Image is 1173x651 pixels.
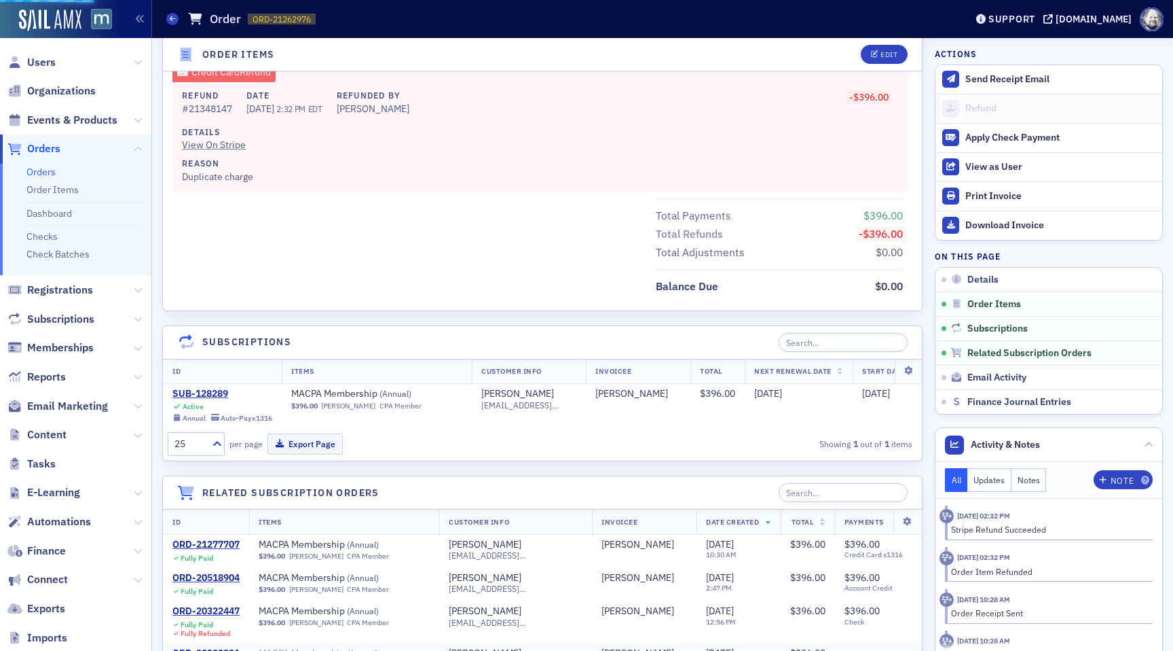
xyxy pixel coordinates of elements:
[875,279,903,293] span: $0.00
[27,572,68,587] span: Connect
[935,250,1163,262] h4: On this page
[939,551,954,565] div: Activity
[27,312,94,327] span: Subscriptions
[27,141,60,156] span: Orders
[289,585,343,594] a: [PERSON_NAME]
[481,366,542,376] span: Customer Info
[935,65,1162,94] button: Send Receipt Email
[289,618,343,627] a: [PERSON_NAME]
[182,138,889,152] a: View On Stripe
[601,539,674,551] div: [PERSON_NAME]
[754,387,782,400] span: [DATE]
[259,605,430,618] span: MACPA Membership
[935,211,1162,240] a: Download Invoice
[656,226,728,243] span: Total Refunds
[965,190,1155,203] div: Print Invoice
[792,517,814,527] span: Total
[449,550,582,561] span: [EMAIL_ADDRESS][DOMAIN_NAME]
[844,584,913,593] span: Account Credit
[706,538,734,550] span: [DATE]
[601,539,687,551] span: David Torchinsky
[182,126,889,138] h4: Details
[7,370,66,385] a: Reports
[172,572,240,584] div: ORD-20518904
[229,438,263,450] label: per page
[790,605,825,617] span: $396.00
[7,514,91,529] a: Automations
[449,618,582,628] span: [EMAIL_ADDRESS][DOMAIN_NAME]
[861,45,908,64] button: Edit
[27,340,94,355] span: Memberships
[849,91,889,103] span: -$396.00
[1043,14,1136,24] button: [DOMAIN_NAME]
[706,550,737,559] time: 10:30 AM
[202,335,291,349] h4: Subscriptions
[291,402,318,410] span: $396.00
[27,457,56,472] span: Tasks
[27,601,65,616] span: Exports
[935,181,1162,211] a: Print Invoice
[7,427,67,442] a: Content
[965,73,1155,86] div: Send Receipt Email
[844,571,880,584] span: $396.00
[182,157,889,183] div: Duplicate charge
[965,219,1155,232] div: Download Invoice
[601,572,687,584] span: David Torchinsky
[26,207,72,219] a: Dashboard
[967,372,1026,384] span: Email Activity
[246,89,322,101] h4: Date
[706,571,734,584] span: [DATE]
[945,468,968,492] button: All
[27,485,80,500] span: E-Learning
[172,388,272,400] a: SUB-128289
[851,438,860,450] strong: 1
[863,209,903,222] span: $396.00
[7,340,94,355] a: Memberships
[939,634,954,648] div: Activity
[601,572,674,584] div: [PERSON_NAME]
[259,605,430,618] a: MACPA Membership (Annual)
[967,396,1071,408] span: Finance Journal Entries
[706,583,732,593] time: 2:47 PM
[337,102,409,116] div: [PERSON_NAME]
[1094,470,1153,489] button: Note
[656,279,718,295] div: Balance Due
[844,538,880,550] span: $396.00
[259,572,430,584] span: MACPA Membership
[27,514,91,529] span: Automations
[449,539,521,551] a: [PERSON_NAME]
[181,629,230,638] div: Fully Refunded
[174,437,204,451] div: 25
[706,617,736,627] time: 12:56 PM
[183,414,206,423] div: Annual
[862,366,905,376] span: Start Date
[347,539,379,550] span: ( Annual )
[259,539,430,551] span: MACPA Membership
[27,631,67,646] span: Imports
[202,48,274,62] h4: Order Items
[965,132,1155,144] div: Apply Check Payment
[26,166,56,178] a: Orders
[481,388,554,400] a: [PERSON_NAME]
[7,485,80,500] a: E-Learning
[935,123,1162,152] button: Apply Check Payment
[1111,477,1134,485] div: Note
[172,517,181,527] span: ID
[172,605,240,618] a: ORD-20322447
[844,618,913,627] span: Check
[700,387,735,400] span: $396.00
[26,183,79,196] a: Order Items
[379,388,411,399] span: ( Annual )
[253,14,311,25] span: ORD-21262976
[289,552,343,561] a: [PERSON_NAME]
[172,539,240,551] a: ORD-21277707
[27,55,56,70] span: Users
[844,605,880,617] span: $396.00
[449,572,521,584] a: [PERSON_NAME]
[7,312,94,327] a: Subscriptions
[601,605,674,618] a: [PERSON_NAME]
[754,366,832,376] span: Next Renewal Date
